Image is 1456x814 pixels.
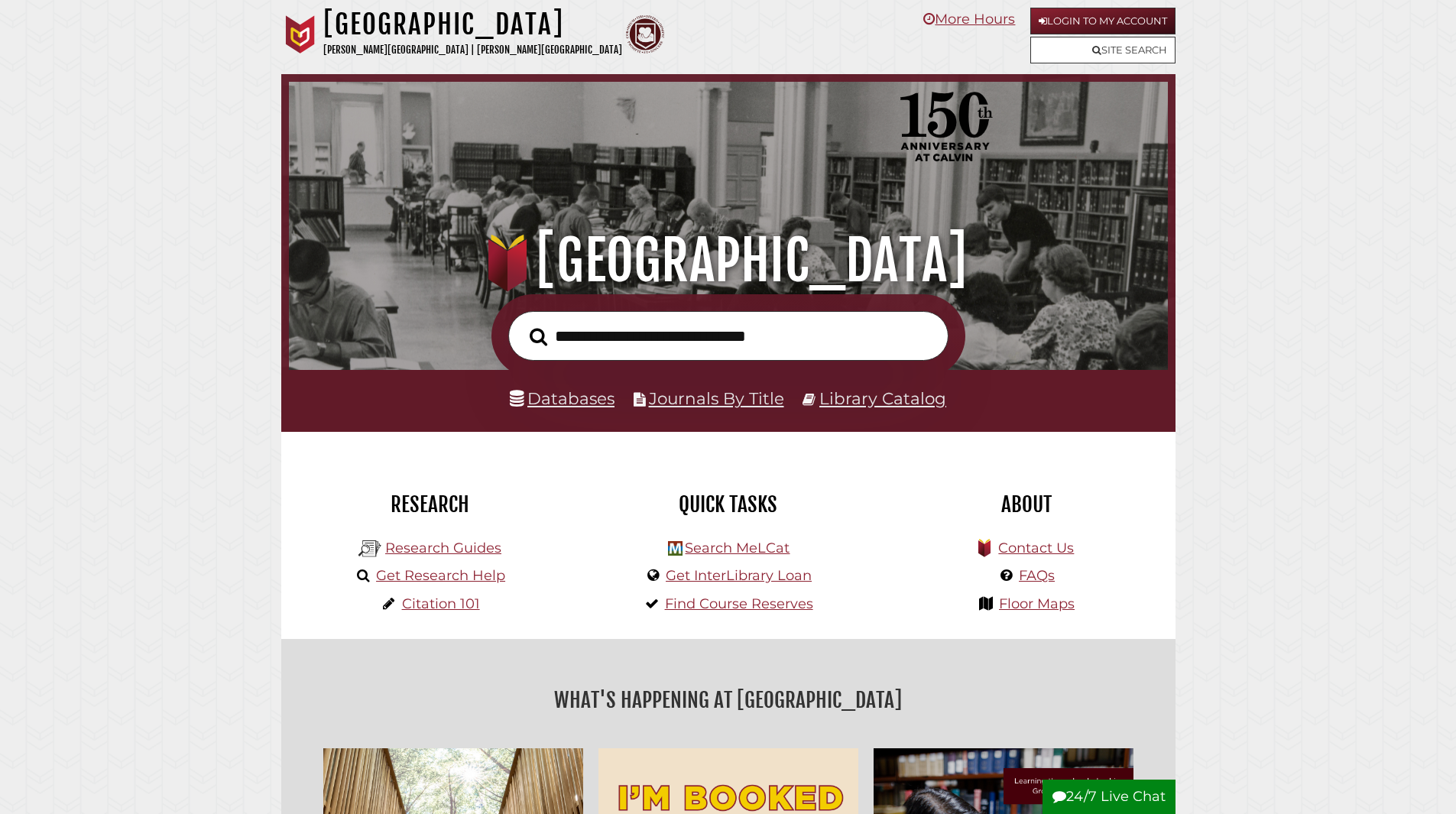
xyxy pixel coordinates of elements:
a: Floor Maps [999,595,1075,612]
a: Contact Us [998,540,1074,556]
img: Calvin Theological Seminary [626,15,664,54]
h1: [GEOGRAPHIC_DATA] [323,8,622,41]
h2: About [889,491,1164,517]
a: Search MeLCat [685,540,790,556]
img: Calvin University [281,15,319,54]
a: More Hours [923,11,1015,28]
h2: Quick Tasks [591,491,866,517]
a: Get Research Help [376,567,505,584]
a: Databases [510,388,615,408]
h2: Research [293,491,568,517]
a: Citation 101 [402,595,480,612]
a: Find Course Reserves [665,595,813,612]
a: Get InterLibrary Loan [666,567,812,584]
h1: [GEOGRAPHIC_DATA] [310,227,1146,294]
a: Login to My Account [1030,8,1176,34]
h2: What's Happening at [GEOGRAPHIC_DATA] [293,683,1164,718]
p: [PERSON_NAME][GEOGRAPHIC_DATA] | [PERSON_NAME][GEOGRAPHIC_DATA] [323,41,622,59]
a: FAQs [1019,567,1055,584]
a: Journals By Title [649,388,784,408]
a: Library Catalog [819,388,946,408]
button: Search [522,323,555,351]
a: Research Guides [385,540,501,556]
i: Search [530,327,547,346]
img: Hekman Library Logo [358,537,381,560]
img: Hekman Library Logo [668,541,683,556]
a: Site Search [1030,37,1176,63]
